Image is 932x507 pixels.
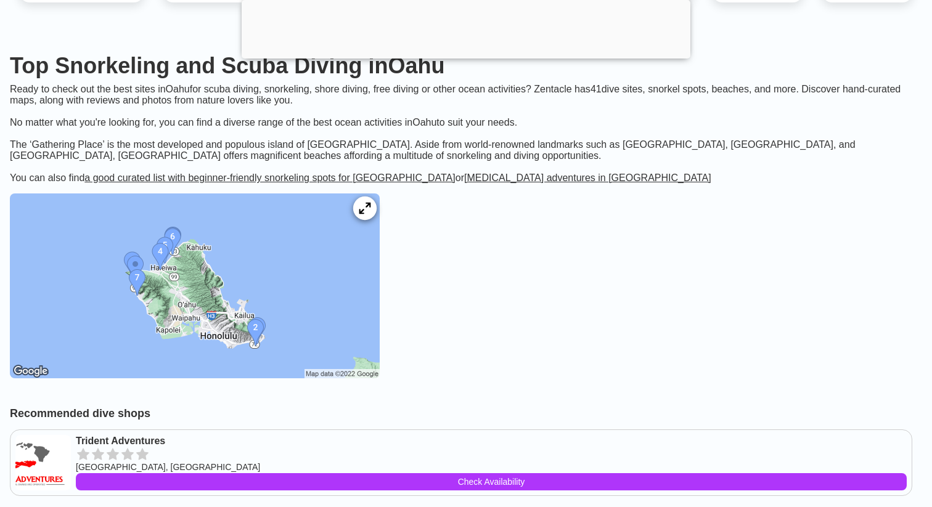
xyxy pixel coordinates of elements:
h1: Top Snorkeling and Scuba Diving in Oahu [10,53,922,79]
img: Oahu dive site map [10,193,380,378]
a: Trident Adventures [76,435,907,447]
img: Trident Adventures [15,435,71,490]
div: [GEOGRAPHIC_DATA], [GEOGRAPHIC_DATA] [76,461,907,473]
h2: Recommended dive shops [10,400,922,420]
a: [MEDICAL_DATA] adventures in [GEOGRAPHIC_DATA] [464,172,711,183]
a: a good curated list with beginner-friendly snorkeling spots for [GEOGRAPHIC_DATA] [84,172,455,183]
a: Check Availability [76,473,907,490]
